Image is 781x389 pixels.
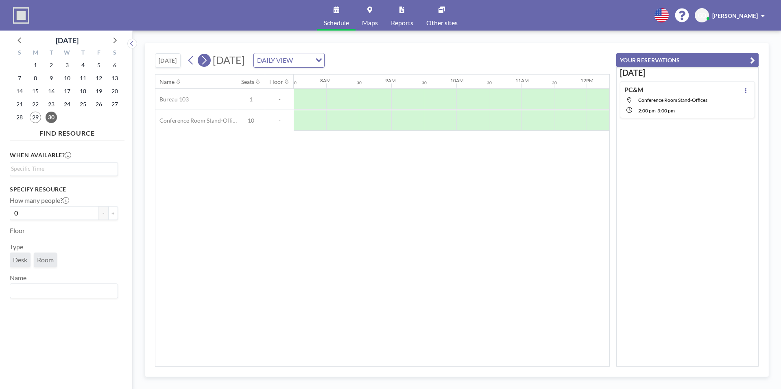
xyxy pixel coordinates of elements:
[10,196,69,204] label: How many people?
[362,20,378,26] span: Maps
[391,20,413,26] span: Reports
[265,117,294,124] span: -
[620,68,755,78] h3: [DATE]
[13,256,27,264] span: Desk
[61,86,73,97] span: Wednesday, September 17, 2025
[320,77,331,84] div: 8AM
[269,78,283,86] div: Floor
[450,77,464,84] div: 10AM
[109,73,120,84] span: Saturday, September 13, 2025
[241,78,254,86] div: Seats
[624,86,644,94] h4: PC&M
[552,80,557,86] div: 30
[14,86,25,97] span: Sunday, September 14, 2025
[44,48,59,59] div: T
[616,53,759,67] button: YOUR RESERVATIONS
[91,48,107,59] div: F
[37,256,54,264] span: Room
[11,286,113,296] input: Search for option
[385,77,396,84] div: 9AM
[46,99,57,110] span: Tuesday, September 23, 2025
[46,73,57,84] span: Tuesday, September 9, 2025
[56,35,79,46] div: [DATE]
[107,48,122,59] div: S
[30,112,41,123] span: Monday, September 29, 2025
[30,99,41,110] span: Monday, September 22, 2025
[237,96,265,103] span: 1
[656,108,657,114] span: -
[155,53,181,68] button: [DATE]
[14,112,25,123] span: Sunday, September 28, 2025
[93,99,105,110] span: Friday, September 26, 2025
[10,243,23,251] label: Type
[93,86,105,97] span: Friday, September 19, 2025
[46,86,57,97] span: Tuesday, September 16, 2025
[61,73,73,84] span: Wednesday, September 10, 2025
[10,274,26,282] label: Name
[237,117,265,124] span: 10
[10,186,118,193] h3: Specify resource
[14,99,25,110] span: Sunday, September 21, 2025
[109,86,120,97] span: Saturday, September 20, 2025
[98,206,108,220] button: -
[295,55,311,66] input: Search for option
[159,78,175,86] div: Name
[657,108,675,114] span: 3:00 PM
[12,48,28,59] div: S
[10,226,25,235] label: Floor
[712,12,758,19] span: [PERSON_NAME]
[11,164,113,173] input: Search for option
[580,77,593,84] div: 12PM
[422,80,427,86] div: 30
[93,73,105,84] span: Friday, September 12, 2025
[108,206,118,220] button: +
[77,73,89,84] span: Thursday, September 11, 2025
[357,80,362,86] div: 30
[10,163,118,175] div: Search for option
[255,55,295,66] span: DAILY VIEW
[109,99,120,110] span: Saturday, September 27, 2025
[59,48,75,59] div: W
[638,97,707,103] span: Conference Room Stand-Offices
[77,99,89,110] span: Thursday, September 25, 2025
[61,99,73,110] span: Wednesday, September 24, 2025
[30,59,41,71] span: Monday, September 1, 2025
[46,112,57,123] span: Tuesday, September 30, 2025
[77,59,89,71] span: Thursday, September 4, 2025
[93,59,105,71] span: Friday, September 5, 2025
[28,48,44,59] div: M
[61,59,73,71] span: Wednesday, September 3, 2025
[75,48,91,59] div: T
[155,117,237,124] span: Conference Room Stand-Offices
[324,20,349,26] span: Schedule
[254,53,324,67] div: Search for option
[14,73,25,84] span: Sunday, September 7, 2025
[638,108,656,114] span: 2:00 PM
[213,54,245,66] span: [DATE]
[292,80,297,86] div: 30
[515,77,529,84] div: 11AM
[46,59,57,71] span: Tuesday, September 2, 2025
[487,80,492,86] div: 30
[155,96,189,103] span: Bureau 103
[265,96,294,103] span: -
[109,59,120,71] span: Saturday, September 6, 2025
[30,73,41,84] span: Monday, September 8, 2025
[10,284,118,298] div: Search for option
[698,12,706,19] span: GD
[10,126,124,137] h4: FIND RESOURCE
[30,86,41,97] span: Monday, September 15, 2025
[13,7,29,24] img: organization-logo
[77,86,89,97] span: Thursday, September 18, 2025
[426,20,458,26] span: Other sites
